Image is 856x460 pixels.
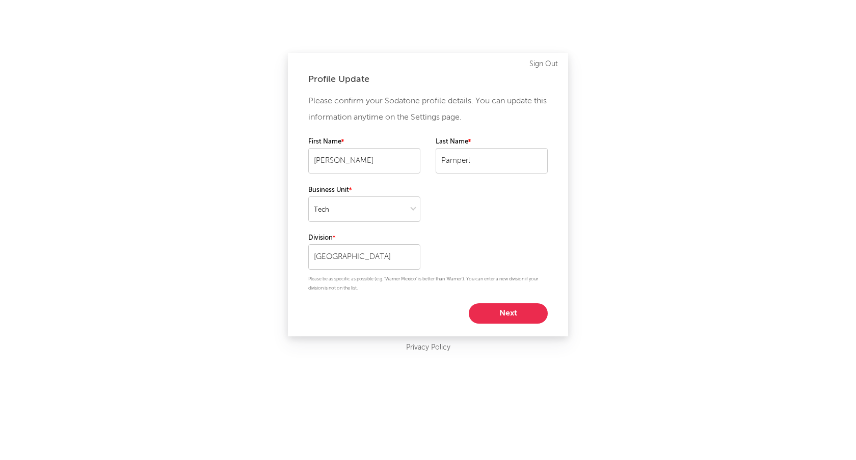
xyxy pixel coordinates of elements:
div: Profile Update [308,73,548,85]
p: Please confirm your Sodatone profile details. You can update this information anytime on the Sett... [308,93,548,126]
input: Your last name [436,148,548,174]
label: First Name [308,136,420,148]
label: Business Unit [308,184,420,196]
input: Your division [308,244,420,270]
a: Privacy Policy [406,341,450,354]
p: Please be as specific as possible (e.g. 'Warner Mexico' is better than 'Warner'). You can enter a... [308,275,548,293]
a: Sign Out [529,58,558,70]
input: Your first name [308,148,420,174]
button: Next [469,303,548,324]
label: Division [308,232,420,244]
label: Last Name [436,136,548,148]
